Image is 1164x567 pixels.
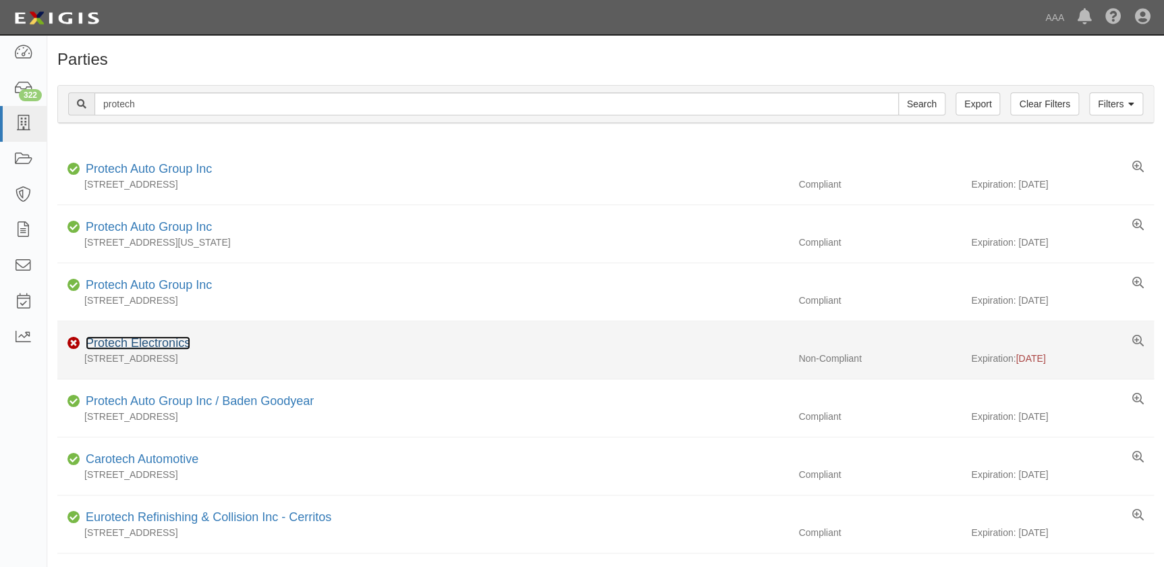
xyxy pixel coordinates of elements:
[86,278,212,292] a: Protech Auto Group Inc
[788,526,971,539] div: Compliant
[1105,9,1121,26] i: Help Center - Complianz
[1089,92,1143,115] a: Filters
[67,513,80,522] i: Compliant
[80,509,331,526] div: Eurotech Refinishing & Collision Inc - Cerritos
[1038,4,1071,31] a: AAA
[57,526,788,539] div: [STREET_ADDRESS]
[971,352,1154,365] div: Expiration:
[1132,451,1144,464] a: View results summary
[86,394,314,408] a: Protech Auto Group Inc / Baden Goodyear
[67,455,80,464] i: Compliant
[971,468,1154,481] div: Expiration: [DATE]
[788,410,971,423] div: Compliant
[57,236,788,249] div: [STREET_ADDRESS][US_STATE]
[971,178,1154,191] div: Expiration: [DATE]
[10,6,103,30] img: logo-5460c22ac91f19d4615b14bd174203de0afe785f0fc80cf4dbbc73dc1793850b.png
[67,165,80,174] i: Compliant
[1132,393,1144,406] a: View results summary
[57,468,788,481] div: [STREET_ADDRESS]
[80,219,212,236] div: Protech Auto Group Inc
[57,410,788,423] div: [STREET_ADDRESS]
[788,178,971,191] div: Compliant
[19,89,42,101] div: 322
[1132,161,1144,174] a: View results summary
[1132,509,1144,522] a: View results summary
[1132,335,1144,348] a: View results summary
[86,510,331,524] a: Eurotech Refinishing & Collision Inc - Cerritos
[57,352,788,365] div: [STREET_ADDRESS]
[788,294,971,307] div: Compliant
[971,294,1154,307] div: Expiration: [DATE]
[788,468,971,481] div: Compliant
[67,223,80,232] i: Compliant
[80,161,212,178] div: Protech Auto Group Inc
[86,452,198,466] a: Carotech Automotive
[67,339,80,348] i: Non-Compliant
[86,220,212,234] a: Protech Auto Group Inc
[80,393,314,410] div: Protech Auto Group Inc / Baden Goodyear
[86,336,190,350] a: Protech Electronics
[1016,353,1045,364] span: [DATE]
[971,410,1154,423] div: Expiration: [DATE]
[1010,92,1078,115] a: Clear Filters
[971,526,1154,539] div: Expiration: [DATE]
[955,92,1000,115] a: Export
[788,236,971,249] div: Compliant
[57,294,788,307] div: [STREET_ADDRESS]
[80,335,190,352] div: Protech Electronics
[1132,219,1144,232] a: View results summary
[80,451,198,468] div: Carotech Automotive
[971,236,1154,249] div: Expiration: [DATE]
[94,92,899,115] input: Search
[57,178,788,191] div: [STREET_ADDRESS]
[898,92,945,115] input: Search
[80,277,212,294] div: Protech Auto Group Inc
[57,51,1154,68] h1: Parties
[788,352,971,365] div: Non-Compliant
[67,397,80,406] i: Compliant
[67,281,80,290] i: Compliant
[1132,277,1144,290] a: View results summary
[86,162,212,175] a: Protech Auto Group Inc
